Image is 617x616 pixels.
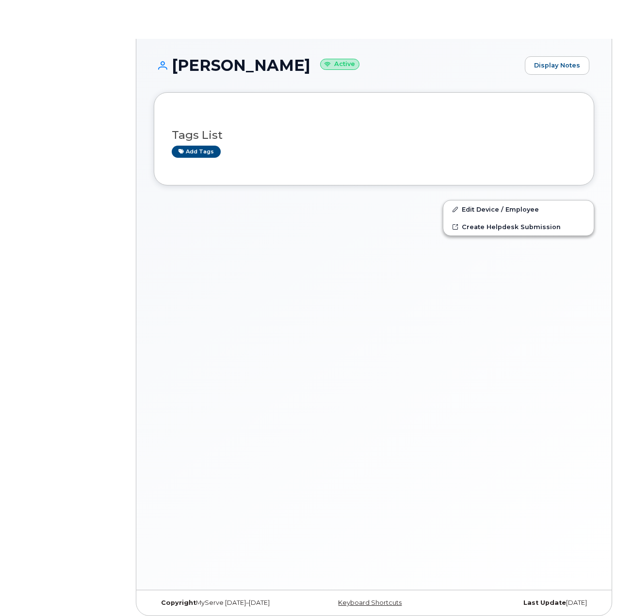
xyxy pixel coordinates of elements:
a: Edit Device / Employee [443,200,594,218]
h3: Tags List [172,129,576,141]
small: Active [320,59,359,70]
div: [DATE] [447,599,594,607]
a: Keyboard Shortcuts [338,599,402,606]
a: Create Helpdesk Submission [443,218,594,235]
a: Add tags [172,146,221,158]
div: MyServe [DATE]–[DATE] [154,599,301,607]
h1: [PERSON_NAME] [154,57,520,74]
strong: Copyright [161,599,196,606]
a: Display Notes [525,56,589,75]
strong: Last Update [523,599,566,606]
